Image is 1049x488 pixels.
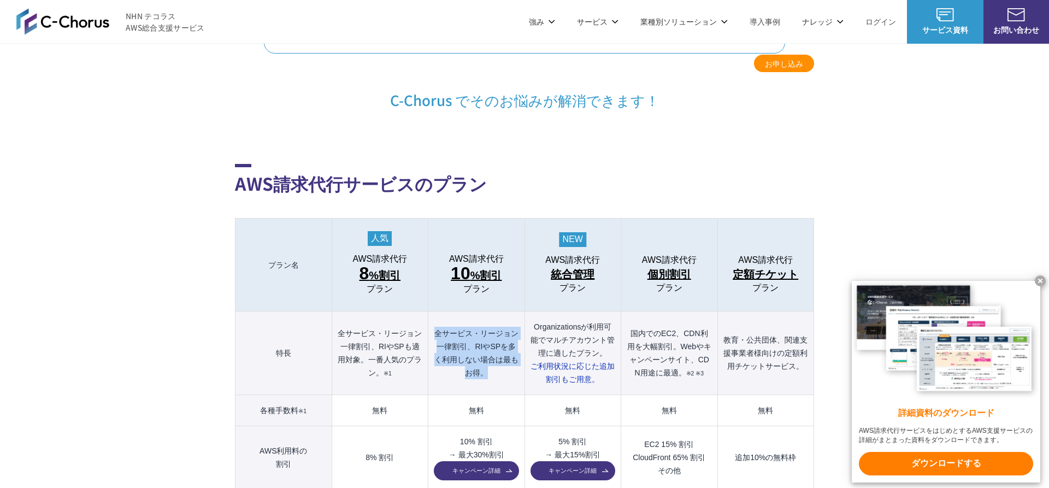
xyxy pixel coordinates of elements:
span: AWS請求代行 [449,254,504,264]
th: プラン名 [235,219,332,311]
a: 導入事例 [750,16,780,27]
a: AWS総合支援サービス C-Chorus NHN テコラスAWS総合支援サービス [16,8,205,34]
p: サービス [577,16,618,27]
th: 国内でのEC2、CDN利用を大幅割引。Webやキャンペーンサイト、CDN用途に最適。 [621,311,717,395]
h2: AWS請求代行サービスのプラン [235,164,814,196]
span: AWS請求代行 [352,254,407,264]
img: AWS総合支援サービス C-Chorus サービス資料 [936,8,954,21]
span: プラン [367,284,393,294]
p: 業種別ソリューション [640,16,728,27]
td: 無料 [717,395,814,426]
th: 全サービス・リージョン一律割引、RIやSPも適用対象。一番人気のプラン。 [332,311,428,395]
a: AWS請求代行 10%割引プラン [434,254,518,294]
span: %割引 [451,264,502,284]
a: AWS請求代行 定額チケットプラン [723,255,808,293]
p: ナレッジ [802,16,844,27]
a: AWS請求代行 個別割引プラン [627,255,711,293]
td: 無料 [524,395,621,426]
th: 各種手数料 [235,395,332,426]
a: ログイン [865,16,896,27]
td: 無料 [332,395,428,426]
span: プラン [752,283,779,293]
img: AWS総合支援サービス C-Chorus [16,8,109,34]
span: 定額チケット [733,266,798,283]
span: ご利用状況に応じた [531,362,615,384]
span: プラン [559,283,586,293]
span: AWS請求代行 [545,255,600,265]
a: キャンペーン詳細 [531,461,615,480]
small: ※2 ※3 [686,370,704,377]
a: 詳細資料のダウンロード AWS請求代行サービスをはじめとするAWS支援サービスの詳細がまとまった資料をダウンロードできます。 ダウンロードする [852,281,1040,483]
span: NHN テコラス AWS総合支援サービス [126,10,205,33]
span: プラン [656,283,682,293]
th: 教育・公共団体、関連支援事業者様向けの定額利用チケットサービス。 [717,311,814,395]
span: お申し込み [754,58,814,69]
a: プラン [554,58,577,69]
th: 全サービス・リージョン一律割引、RIやSPを多く利用しない場合は最もお得。 [428,311,524,395]
a: キャンペーン詳細 [434,461,518,480]
span: 統合管理 [551,266,594,283]
x-t: ダウンロードする [859,452,1033,475]
small: ※1 [298,408,307,414]
span: AWS請求代行 [738,255,793,265]
a: お申し込み [754,55,814,72]
span: 個別割引 [647,266,691,283]
small: ※1 [384,370,392,377]
p: 強み [529,16,555,27]
td: 無料 [428,395,524,426]
a: AWS請求代行 8%割引 プラン [338,254,422,294]
span: 10 [451,263,470,283]
span: AWS請求代行 [642,255,697,265]
span: サービス資料 [907,24,983,36]
a: よくある質問 [692,58,738,69]
span: 8 [360,263,369,283]
x-t: 詳細資料のダウンロード [859,407,1033,420]
span: プラン [463,284,490,294]
th: Organizationsが利用可能でマルチアカウント管理に適したプラン。 [524,311,621,395]
span: %割引 [360,264,401,284]
a: 特長・メリット [592,58,646,69]
p: C-Chorus でそのお悩みが解消できます！ [235,70,814,109]
x-t: AWS請求代行サービスをはじめとするAWS支援サービスの詳細がまとまった資料をダウンロードできます。 [859,426,1033,445]
a: AWS請求代行 統合管理プラン [531,255,615,293]
img: お問い合わせ [1007,8,1025,21]
th: 特長 [235,311,332,395]
td: 無料 [621,395,717,426]
a: 事例 [661,58,676,69]
span: お問い合わせ [983,24,1049,36]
